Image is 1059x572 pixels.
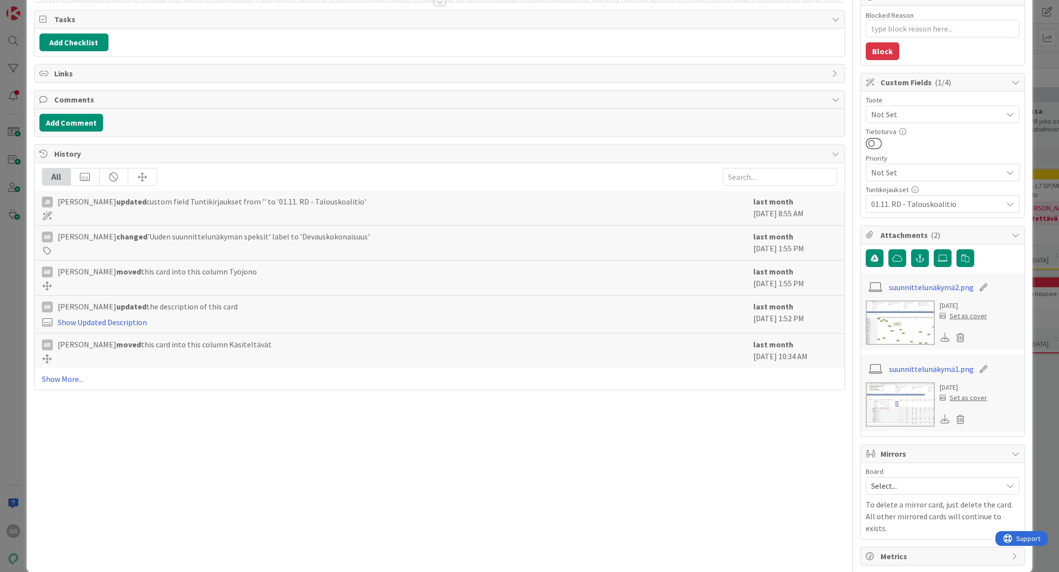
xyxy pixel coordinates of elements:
span: Support [21,1,45,13]
div: Set as cover [940,311,987,321]
b: last month [753,339,793,349]
div: Tuote [866,97,1020,103]
b: last month [753,232,793,241]
span: Not Set [871,107,997,121]
div: Tietoturva [866,128,1020,135]
div: JK [42,197,53,207]
span: [PERSON_NAME] the description of this card [58,301,238,312]
span: Tasks [54,13,827,25]
div: [DATE] 1:55 PM [753,231,837,255]
b: updated [116,197,146,206]
span: History [54,148,827,160]
b: last month [753,267,793,276]
span: ( 1/4 ) [935,77,951,87]
div: [DATE] [940,301,987,311]
p: To delete a mirror card, just delete the card. All other mirrored cards will continue to exists. [866,499,1020,534]
b: updated [116,302,146,311]
span: Select... [871,479,997,493]
input: Search... [723,168,837,186]
button: Add Comment [39,114,103,132]
span: Links [54,67,827,79]
b: moved [116,339,141,349]
div: AR [42,267,53,277]
span: Comments [54,94,827,105]
div: Tuntikirjaukset [866,186,1020,193]
div: All [42,168,71,185]
div: AR [42,232,53,242]
div: [DATE] 1:55 PM [753,266,837,290]
span: [PERSON_NAME] custom field Tuntikirjaukset from '' to '01.11. RD - Talouskoalitio' [58,196,366,207]
a: Show Updated Description [58,317,147,327]
b: changed [116,232,147,241]
b: last month [753,197,793,206]
div: [DATE] 1:52 PM [753,301,837,328]
button: Add Checklist [39,34,108,51]
div: AR [42,302,53,312]
span: [PERSON_NAME] 'Uuden suunnittelunäkymän speksit' label to 'Devauskokonaisuus' [58,231,370,242]
a: suunnittelunäkymä1.png [889,363,974,375]
div: AR [42,339,53,350]
span: Not Set [871,166,997,179]
span: Attachments [881,229,1007,241]
div: Download [940,331,951,344]
span: 01.11. RD - Talouskoalitio [871,197,997,211]
a: suunnittelunäkymä2.png [889,281,974,293]
span: Mirrors [881,448,1007,460]
span: Metrics [881,550,1007,562]
span: Board [866,468,883,475]
span: Custom Fields [881,76,1007,88]
div: Priority [866,155,1020,162]
div: [DATE] 8:55 AM [753,196,837,220]
b: last month [753,302,793,311]
button: Block [866,42,899,60]
div: Download [940,413,951,426]
div: [DATE] 10:34 AM [753,338,837,363]
label: Blocked Reason [866,11,914,20]
div: [DATE] [940,382,987,393]
span: [PERSON_NAME] this card into this column Työjono [58,266,257,277]
span: ( 2 ) [931,230,940,240]
a: Show More... [42,373,838,385]
span: [PERSON_NAME] this card into this column Käsiteltävät [58,338,272,350]
b: moved [116,267,141,276]
div: Set as cover [940,393,987,403]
